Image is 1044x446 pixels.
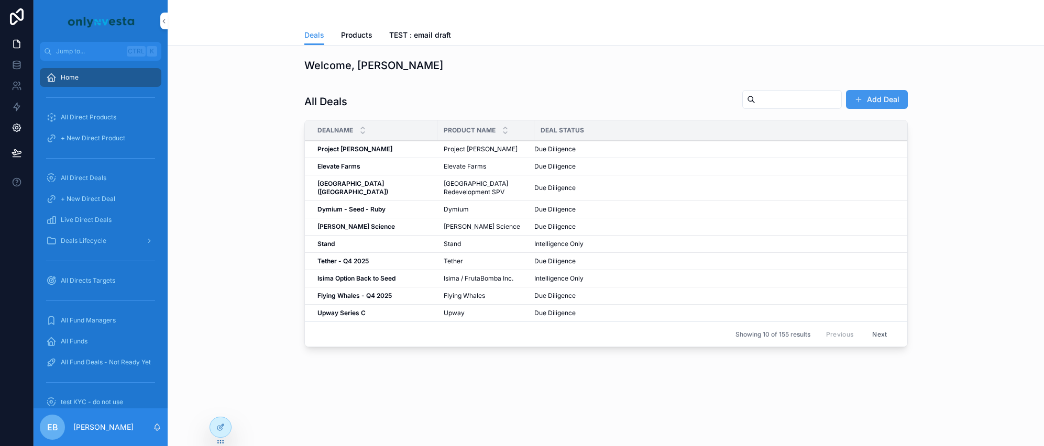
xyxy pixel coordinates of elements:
span: Intelligence Only [534,274,584,283]
span: Showing 10 of 155 results [735,330,810,339]
span: All Directs Targets [61,276,115,285]
a: Isima Option Back to Seed [317,274,431,283]
span: All Fund Deals - Not Ready Yet [61,358,151,366]
a: Deals Lifecycle [40,231,161,250]
span: + New Direct Deal [61,195,115,203]
button: Jump to...CtrlK [40,42,161,61]
span: Home [61,73,79,82]
span: Due Diligence [534,222,576,231]
span: Stand [444,240,461,248]
span: Jump to... [56,47,123,55]
span: All Fund Managers [61,316,116,325]
strong: [PERSON_NAME] Science [317,222,395,230]
span: TEST : email draft [389,30,451,40]
a: [GEOGRAPHIC_DATA] Redevelopment SPV [444,180,528,196]
span: Products [341,30,372,40]
span: Elevate Farms [444,162,486,171]
span: EB [47,421,58,433]
span: + New Direct Product [61,134,125,142]
span: Due Diligence [534,309,576,317]
a: All Fund Deals - Not Ready Yet [40,353,161,372]
a: Due Diligence [534,257,895,265]
a: test KYC - do not use [40,393,161,411]
strong: Project [PERSON_NAME] [317,145,392,153]
strong: Tether - Q4 2025 [317,257,369,265]
a: All Direct Deals [40,169,161,187]
a: All Direct Products [40,108,161,127]
a: Isima / FrutaBomba Inc. [444,274,528,283]
a: All Directs Targets [40,271,161,290]
span: Product Name [444,126,496,135]
strong: Elevate Farms [317,162,360,170]
a: + New Direct Deal [40,189,161,208]
a: Project [PERSON_NAME] [444,145,528,153]
h1: All Deals [304,94,347,109]
a: Due Diligence [534,205,895,214]
span: Due Diligence [534,162,576,171]
span: Project [PERSON_NAME] [444,145,518,153]
a: Intelligence Only [534,274,895,283]
a: Elevate Farms [444,162,528,171]
a: [GEOGRAPHIC_DATA] ([GEOGRAPHIC_DATA]) [317,180,431,196]
a: + New Direct Product [40,129,161,148]
span: Tether [444,257,463,265]
strong: Flying Whales - Q4 2025 [317,292,392,299]
span: Intelligence Only [534,240,584,248]
a: Dymium [444,205,528,214]
span: K [148,47,156,55]
a: Tether [444,257,528,265]
a: Home [40,68,161,87]
span: DealName [317,126,353,135]
a: Due Diligence [534,292,895,300]
a: Due Diligence [534,222,895,231]
a: Upway Series C [317,309,431,317]
span: Due Diligence [534,257,576,265]
button: Next [865,326,894,342]
a: Due Diligence [534,145,895,153]
span: Deals [304,30,324,40]
span: Deal Status [541,126,584,135]
span: All Direct Deals [61,174,106,182]
a: Upway [444,309,528,317]
a: Flying Whales - Q4 2025 [317,292,431,300]
a: Intelligence Only [534,240,895,248]
a: Stand [317,240,431,248]
h1: Welcome, [PERSON_NAME] [304,58,443,73]
span: All Direct Products [61,113,116,121]
a: TEST : email draft [389,26,451,47]
strong: Upway Series C [317,309,366,317]
a: Tether - Q4 2025 [317,257,431,265]
span: Live Direct Deals [61,216,112,224]
a: Due Diligence [534,309,895,317]
span: Dymium [444,205,469,214]
a: [PERSON_NAME] Science [317,222,431,231]
strong: Dymium - Seed - Ruby [317,205,386,213]
a: Dymium - Seed - Ruby [317,205,431,214]
a: All Fund Managers [40,311,161,330]
a: Live Direct Deals [40,210,161,229]
span: Due Diligence [534,184,576,192]
a: Project [PERSON_NAME] [317,145,431,153]
a: All Funds [40,332,161,351]
p: [PERSON_NAME] [73,422,134,432]
span: test KYC - do not use [61,398,123,406]
a: Stand [444,240,528,248]
span: Upway [444,309,465,317]
span: Due Diligence [534,292,576,300]
span: Deals Lifecycle [61,237,106,245]
img: App logo [66,13,135,29]
span: Isima / FrutaBomba Inc. [444,274,513,283]
div: scrollable content [34,61,168,408]
a: Deals [304,26,324,46]
span: Ctrl [127,46,146,57]
a: Due Diligence [534,184,895,192]
a: [PERSON_NAME] Science [444,222,528,231]
span: Due Diligence [534,205,576,214]
strong: Stand [317,240,335,248]
strong: Isima Option Back to Seed [317,274,395,282]
span: Flying Whales [444,292,485,300]
button: Add Deal [846,90,908,109]
a: Flying Whales [444,292,528,300]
